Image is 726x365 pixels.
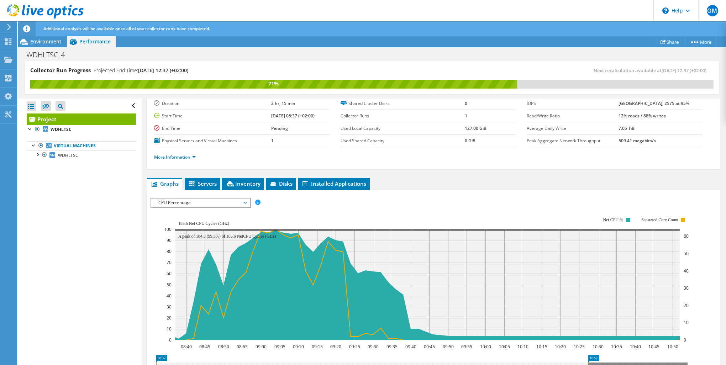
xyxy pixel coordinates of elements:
[684,302,689,308] text: 20
[707,5,718,16] span: OM
[154,154,196,160] a: More Information
[271,138,274,144] b: 1
[461,344,472,350] text: 09:55
[167,293,172,299] text: 40
[424,344,435,350] text: 09:45
[169,337,172,343] text: 0
[619,113,666,119] b: 12% reads / 88% writes
[58,152,78,158] span: WDHLTSC
[619,100,689,106] b: [GEOGRAPHIC_DATA], 2575 at 95%
[27,113,136,125] a: Project
[684,337,686,343] text: 0
[630,344,641,350] text: 10:40
[164,226,172,232] text: 100
[27,150,136,160] a: WDHLTSC
[218,344,229,350] text: 08:50
[611,344,622,350] text: 10:35
[684,319,689,326] text: 10
[43,26,210,32] span: Additional analysis will be available once all of your collector runs have completed.
[271,100,295,106] b: 2 hr, 15 min
[155,199,246,207] span: CPU Percentage
[480,344,491,350] text: 10:00
[574,344,585,350] text: 10:25
[167,237,172,243] text: 90
[226,180,261,187] span: Inventory
[167,315,172,321] text: 20
[386,344,398,350] text: 09:35
[312,344,323,350] text: 09:15
[341,100,465,107] label: Shared Cluster Disks
[274,344,285,350] text: 09:05
[499,344,510,350] text: 10:05
[349,344,360,350] text: 09:25
[662,67,706,74] span: [DATE] 12:37 (+02:00)
[237,344,248,350] text: 08:55
[684,250,689,256] text: 50
[167,270,172,276] text: 60
[154,100,271,107] label: Duration
[27,141,136,150] a: Virtual Machines
[151,180,179,187] span: Graphs
[443,344,454,350] text: 09:50
[341,112,465,120] label: Collector Runs
[330,344,341,350] text: 09:20
[178,234,276,239] text: A peak of 184.3 (99.3%) of 185.6 NetCPU Cycles (GHz)
[138,67,188,74] span: [DATE] 12:37 (+02:00)
[154,112,271,120] label: Start Time
[199,344,210,350] text: 08:45
[167,259,172,265] text: 70
[648,344,659,350] text: 10:45
[527,137,618,144] label: Peak Aggregate Network Throughput
[594,67,710,74] span: Next recalculation available at
[619,138,656,144] b: 509.41 megabits/s
[536,344,547,350] text: 10:15
[684,285,689,291] text: 30
[79,38,111,45] span: Performance
[269,180,293,187] span: Disks
[684,268,689,274] text: 40
[51,126,72,132] b: WDHLTSC
[154,137,271,144] label: Physical Servers and Virtual Machines
[655,36,684,47] a: Share
[527,100,618,107] label: IOPS
[301,180,366,187] span: Installed Applications
[662,7,669,14] svg: \n
[271,113,315,119] b: [DATE] 08:37 (+02:00)
[154,125,271,132] label: End Time
[368,344,379,350] text: 09:30
[271,125,288,131] b: Pending
[619,125,635,131] b: 7.05 TiB
[465,100,467,106] b: 0
[527,125,618,132] label: Average Daily Write
[465,138,475,144] b: 0 GiB
[684,36,717,47] a: More
[167,304,172,310] text: 30
[167,326,172,332] text: 10
[465,125,486,131] b: 127.00 GiB
[593,344,604,350] text: 10:30
[181,344,192,350] text: 08:40
[667,344,678,350] text: 10:50
[167,248,172,254] text: 80
[256,344,267,350] text: 09:00
[341,137,465,144] label: Used Shared Capacity
[603,217,624,222] text: Net CPU %
[684,233,689,239] text: 60
[405,344,416,350] text: 09:40
[517,344,528,350] text: 10:10
[293,344,304,350] text: 09:10
[188,180,217,187] span: Servers
[167,282,172,288] text: 50
[527,112,618,120] label: Read/Write Ratio
[27,125,136,134] a: WDHLTSC
[465,113,467,119] b: 1
[341,125,465,132] label: Used Local Capacity
[30,80,517,88] div: 71%
[555,344,566,350] text: 10:20
[23,51,76,59] h1: WDHLTSC_4
[30,38,62,45] span: Environment
[94,67,188,74] h4: Projected End Time:
[641,217,679,222] text: Saturated Core Count
[178,221,229,226] text: 185.6 Net CPU Cycles (GHz)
